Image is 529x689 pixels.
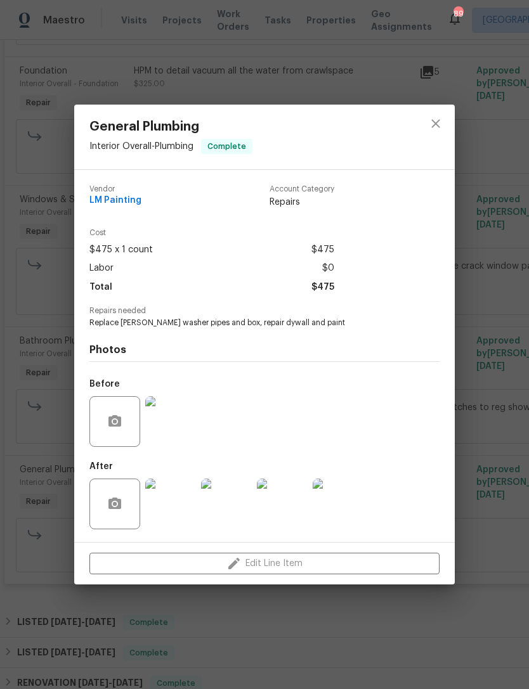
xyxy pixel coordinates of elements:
span: Account Category [270,185,334,193]
span: $475 x 1 count [89,241,153,259]
span: Total [89,278,112,297]
h5: Before [89,380,120,389]
span: $0 [322,259,334,278]
span: $475 [311,241,334,259]
span: $475 [311,278,334,297]
span: Repairs [270,196,334,209]
div: 89 [454,8,462,20]
h5: After [89,462,113,471]
button: close [421,108,451,139]
span: Labor [89,259,114,278]
span: Replace [PERSON_NAME] washer pipes and box, repair dywall and paint [89,318,405,328]
span: Vendor [89,185,141,193]
span: Interior Overall - Plumbing [89,141,193,150]
h4: Photos [89,344,440,356]
span: Repairs needed [89,307,440,315]
span: Cost [89,229,334,237]
span: Complete [202,140,251,153]
span: LM Painting [89,196,141,205]
span: General Plumbing [89,120,252,134]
